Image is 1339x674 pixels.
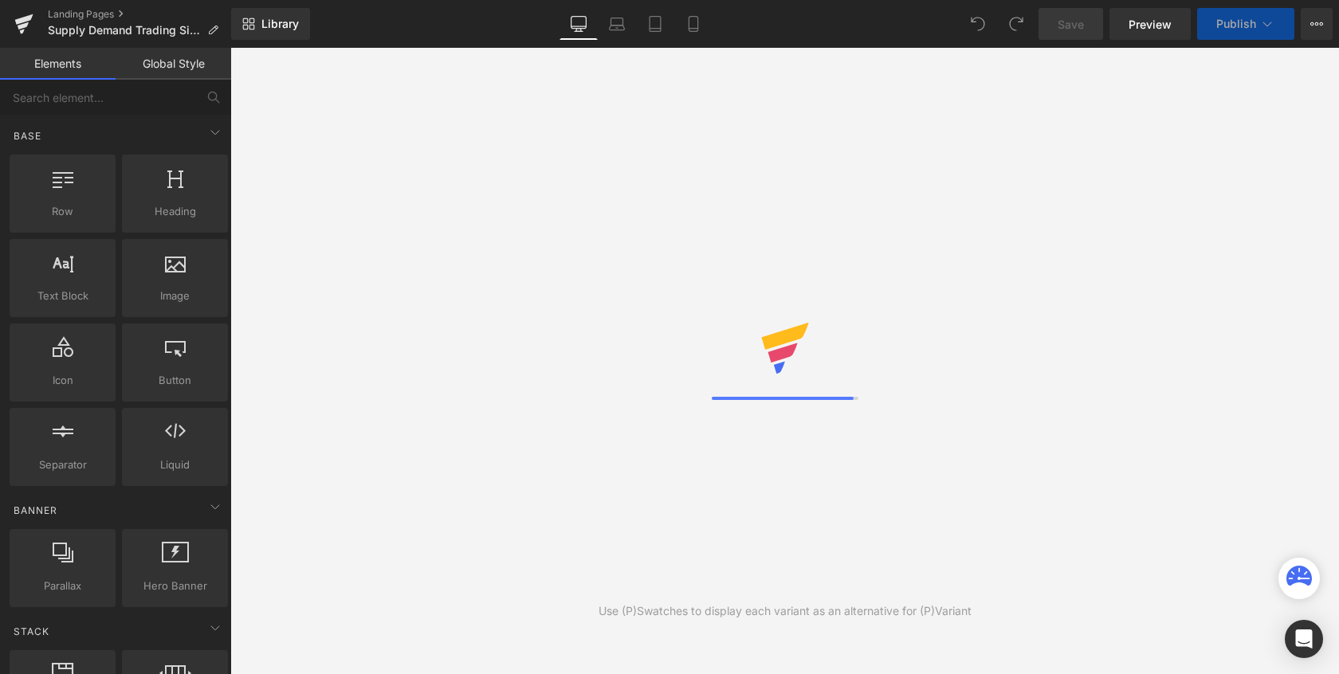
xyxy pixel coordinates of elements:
span: Row [14,203,111,220]
a: New Library [231,8,310,40]
span: Text Block [14,288,111,304]
span: Save [1058,16,1084,33]
div: Use (P)Swatches to display each variant as an alternative for (P)Variant [599,602,972,620]
span: Supply Demand Trading Signals - Monthly [48,24,201,37]
a: Mobile [674,8,713,40]
a: Preview [1109,8,1191,40]
a: Global Style [116,48,231,80]
span: Hero Banner [127,578,223,594]
span: Base [12,128,43,143]
span: Stack [12,624,51,639]
span: Separator [14,457,111,473]
span: Parallax [14,578,111,594]
span: Button [127,372,223,389]
span: Liquid [127,457,223,473]
a: Tablet [636,8,674,40]
a: Landing Pages [48,8,231,21]
a: Desktop [560,8,598,40]
div: Open Intercom Messenger [1285,620,1323,658]
a: Laptop [598,8,636,40]
span: Icon [14,372,111,389]
span: Publish [1216,18,1256,30]
button: Undo [962,8,994,40]
button: More [1301,8,1333,40]
button: Publish [1197,8,1294,40]
span: Preview [1129,16,1172,33]
button: Redo [1000,8,1032,40]
span: Banner [12,503,59,518]
span: Image [127,288,223,304]
span: Library [261,17,299,31]
span: Heading [127,203,223,220]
